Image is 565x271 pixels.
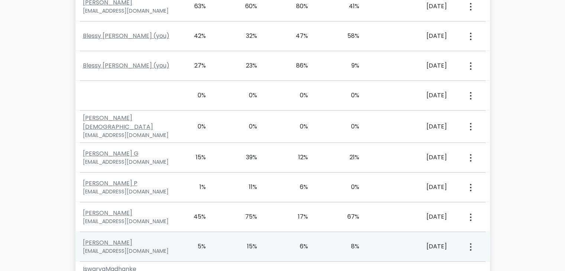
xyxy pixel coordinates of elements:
[83,114,153,131] a: [PERSON_NAME][DEMOGRAPHIC_DATA]
[338,61,359,70] div: 9%
[338,242,359,251] div: 8%
[287,32,308,40] div: 47%
[287,91,308,100] div: 0%
[389,61,447,70] div: [DATE]
[83,247,176,255] div: [EMAIL_ADDRESS][DOMAIN_NAME]
[83,32,169,40] a: Blessy [PERSON_NAME] (you)
[389,242,447,251] div: [DATE]
[236,183,257,192] div: 11%
[338,153,359,162] div: 21%
[185,242,206,251] div: 5%
[338,91,359,100] div: 0%
[236,153,257,162] div: 39%
[389,212,447,221] div: [DATE]
[236,212,257,221] div: 75%
[338,2,359,11] div: 41%
[287,183,308,192] div: 6%
[287,242,308,251] div: 6%
[185,32,206,40] div: 42%
[236,122,257,131] div: 0%
[389,183,447,192] div: [DATE]
[83,7,176,15] div: [EMAIL_ADDRESS][DOMAIN_NAME]
[185,153,206,162] div: 15%
[185,91,206,100] div: 0%
[389,153,447,162] div: [DATE]
[338,32,359,40] div: 58%
[287,122,308,131] div: 0%
[185,61,206,70] div: 27%
[338,183,359,192] div: 0%
[236,61,257,70] div: 23%
[83,149,139,158] a: [PERSON_NAME] G
[287,2,308,11] div: 80%
[389,122,447,131] div: [DATE]
[83,209,132,217] a: [PERSON_NAME]
[185,122,206,131] div: 0%
[389,91,447,100] div: [DATE]
[236,32,257,40] div: 32%
[83,61,169,70] a: Blessy [PERSON_NAME] (you)
[389,32,447,40] div: [DATE]
[287,153,308,162] div: 12%
[236,242,257,251] div: 15%
[83,218,176,225] div: [EMAIL_ADDRESS][DOMAIN_NAME]
[185,212,206,221] div: 45%
[185,2,206,11] div: 63%
[287,212,308,221] div: 17%
[338,212,359,221] div: 67%
[236,2,257,11] div: 60%
[236,91,257,100] div: 0%
[83,188,176,196] div: [EMAIL_ADDRESS][DOMAIN_NAME]
[83,179,137,187] a: [PERSON_NAME] P
[83,131,176,139] div: [EMAIL_ADDRESS][DOMAIN_NAME]
[185,183,206,192] div: 1%
[338,122,359,131] div: 0%
[389,2,447,11] div: [DATE]
[83,158,176,166] div: [EMAIL_ADDRESS][DOMAIN_NAME]
[83,238,132,247] a: [PERSON_NAME]
[287,61,308,70] div: 86%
